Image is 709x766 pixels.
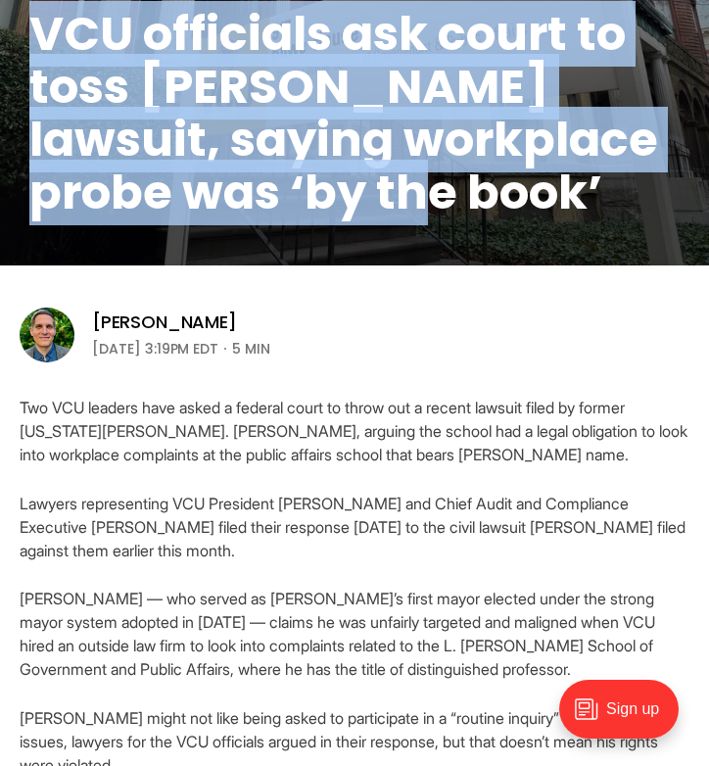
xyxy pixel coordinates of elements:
a: [PERSON_NAME] [92,311,237,334]
time: [DATE] 3:19PM EDT [92,337,218,360]
p: Two VCU leaders have asked a federal court to throw out a recent lawsuit filed by former [US_STAT... [20,396,689,466]
p: [PERSON_NAME] — who served as [PERSON_NAME]’s first mayor elected under the strong mayor system a... [20,587,689,681]
h1: VCU officials ask court to toss [PERSON_NAME] lawsuit, saying workplace probe was ‘by the book’ [29,8,680,219]
img: Graham Moomaw [20,308,74,362]
iframe: portal-trigger [543,670,709,766]
span: 5 min [232,337,270,360]
p: Lawyers representing VCU President [PERSON_NAME] and Chief Audit and Compliance Executive [PERSON... [20,492,689,562]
